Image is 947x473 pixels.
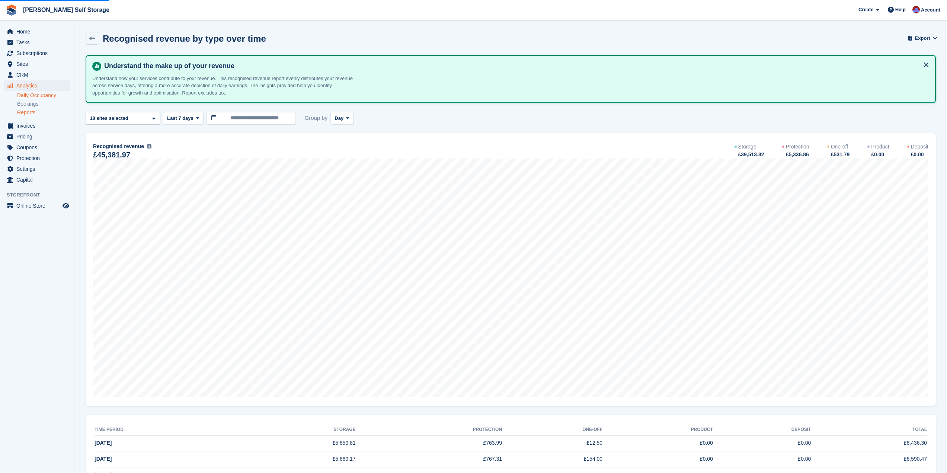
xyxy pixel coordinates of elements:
div: Deposit [911,143,928,151]
td: £0.00 [713,435,811,451]
span: Online Store [16,201,61,211]
div: £0.00 [910,151,928,159]
a: menu [4,164,70,174]
span: CRM [16,70,61,80]
div: £5,336.86 [785,151,809,159]
span: Coupons [16,142,61,153]
th: One-off [502,424,602,436]
td: £0.00 [602,451,713,467]
th: Total [811,424,927,436]
a: menu [4,70,70,80]
span: Help [895,6,906,13]
a: menu [4,201,70,211]
span: Protection [16,153,61,163]
div: £39,513.32 [738,151,764,159]
td: £6,436.30 [811,435,927,451]
span: Export [915,35,930,42]
td: £763.99 [356,435,502,451]
span: Day [335,115,343,122]
div: One-off [831,143,848,151]
span: Home [16,26,61,37]
th: Deposit [713,424,811,436]
p: Understand how your services contribute to your revenue. This recognised revenue report evenly di... [92,75,353,97]
h2: Recognised revenue by type over time [103,33,266,44]
div: £45,381.97 [93,152,130,158]
span: Settings [16,164,61,174]
div: Storage [738,143,756,151]
td: £154.00 [502,451,602,467]
span: Pricing [16,131,61,142]
a: [PERSON_NAME] Self Storage [20,4,112,16]
a: menu [4,153,70,163]
a: menu [4,37,70,48]
td: £0.00 [602,435,713,451]
a: menu [4,131,70,142]
img: icon-info-grey-7440780725fd019a000dd9b08b2336e03edf1995a4989e88bcd33f0948082b44.svg [147,144,151,148]
td: £767.31 [356,451,502,467]
a: Reports [17,109,70,116]
span: Group by [305,112,328,124]
button: Last 7 days [163,112,204,124]
th: Storage [240,424,356,436]
a: Bookings [17,100,70,108]
span: Analytics [16,80,61,91]
th: Time period [95,424,240,436]
span: [DATE] [95,440,112,446]
td: £0.00 [713,451,811,467]
span: [DATE] [95,456,112,462]
a: Preview store [61,201,70,210]
a: menu [4,142,70,153]
span: Invoices [16,121,61,131]
td: £5,669.17 [240,451,356,467]
span: Recognised revenue [93,143,144,150]
span: Last 7 days [167,115,193,122]
img: Tim Brant-Coles [912,6,920,13]
a: menu [4,59,70,69]
a: Daily Occupancy [17,92,70,99]
a: menu [4,175,70,185]
img: stora-icon-8386f47178a22dfd0bd8f6a31ec36ba5ce8667c1dd55bd0f319d3a0aa187defe.svg [6,4,17,16]
button: Day [330,112,353,124]
span: Storefront [7,191,74,199]
td: £12.50 [502,435,602,451]
a: menu [4,80,70,91]
div: Protection [786,143,809,151]
td: £5,659.81 [240,435,356,451]
span: Tasks [16,37,61,48]
td: £6,590.47 [811,451,927,467]
span: Subscriptions [16,48,61,58]
span: Sites [16,59,61,69]
a: menu [4,48,70,58]
a: menu [4,26,70,37]
th: Product [602,424,713,436]
div: £0.00 [870,151,889,159]
div: £531.79 [830,151,850,159]
div: 18 sites selected [89,115,131,122]
span: Create [858,6,873,13]
h4: Understand the make up of your revenue [101,62,929,70]
a: menu [4,121,70,131]
button: Export [909,32,936,44]
span: Capital [16,175,61,185]
th: protection [356,424,502,436]
div: Product [871,143,889,151]
span: Account [921,6,940,14]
